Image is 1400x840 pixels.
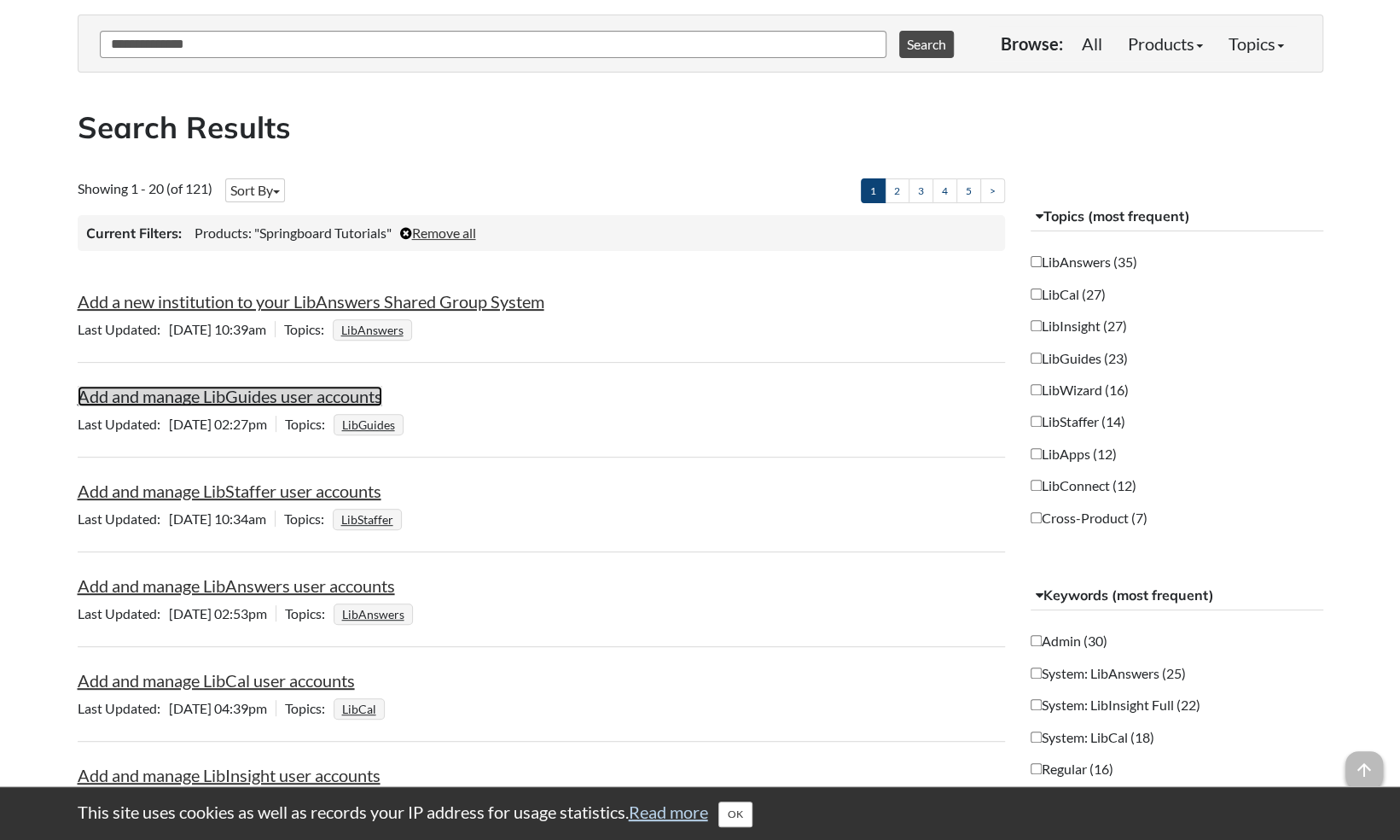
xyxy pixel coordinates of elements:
[78,700,276,716] span: [DATE] 04:39pm
[400,225,476,241] a: Remove all
[78,605,169,621] span: Last Updated
[1031,668,1042,679] input: System: LibAnswers (25)
[254,225,392,241] span: "Springboard Tutorials"
[339,507,396,532] a: LibStaffer
[78,291,544,312] a: Add a new institution to your LibAnswers Shared Group System
[285,416,334,432] span: Topics
[1031,289,1042,300] input: LibCal (27)
[899,31,954,58] button: Search
[1031,512,1042,523] input: Cross-Product (7)
[334,416,408,432] ul: Topics
[1031,480,1042,491] input: LibConnect (12)
[334,700,389,716] ul: Topics
[629,802,708,822] a: Read more
[1031,201,1323,232] button: Topics (most frequent)
[1031,699,1042,710] input: System: LibInsight Full (22)
[1031,509,1147,528] label: Cross-Product (7)
[78,180,212,196] span: Showing 1 - 20 (of 121)
[1031,732,1042,743] input: System: LibCal (18)
[339,318,406,342] a: LibAnswers
[1031,384,1042,395] input: LibWizard (16)
[885,178,909,203] a: 2
[61,800,1340,827] div: This site uses cookies as well as records your IP address for usage statistics.
[78,321,169,337] span: Last Updated
[284,321,333,337] span: Topics
[1031,632,1107,650] label: Admin (30)
[1031,412,1125,431] label: LibStaffer (14)
[78,510,169,527] span: Last Updated
[932,178,957,203] a: 4
[78,605,276,621] span: [DATE] 02:53pm
[78,416,276,432] span: [DATE] 02:27pm
[1031,445,1117,464] label: LibApps (12)
[1031,349,1128,368] label: LibGuides (23)
[195,225,252,241] span: Products:
[1031,760,1113,779] label: Regular (16)
[285,700,334,716] span: Topics
[1115,26,1216,61] a: Products
[1031,381,1129,400] label: LibWizard (16)
[1031,285,1106,304] label: LibCal (27)
[333,510,406,527] ul: Topics
[78,670,355,691] a: Add and manage LibCal user accounts
[1031,317,1127,335] label: LibInsight (27)
[1001,32,1063,55] p: Browse:
[78,386,382,406] a: Add and manage LibGuides user accounts
[980,178,1005,203] a: >
[225,178,285,202] button: Sort By
[284,510,333,527] span: Topics
[1031,763,1042,774] input: Regular (16)
[78,481,381,501] a: Add and manage LibStaffer user accounts
[340,412,398,437] a: LibGuides
[78,510,275,527] span: [DATE] 10:34am
[1031,635,1042,646] input: Admin (30)
[78,765,380,785] a: Add and manage LibInsight user accounts
[1031,256,1042,267] input: LibAnswers (35)
[1031,476,1136,495] label: LibConnect (12)
[718,802,752,827] button: Close
[1031,416,1042,427] input: LibStaffer (14)
[78,575,395,596] a: Add and manage LibAnswers user accounts
[78,107,1323,149] h2: Search Results
[861,178,1005,203] ul: Pagination of search results
[1345,753,1383,773] a: arrow_upward
[78,321,275,337] span: [DATE] 10:39am
[1031,696,1200,715] label: System: LibInsight Full (22)
[1031,253,1137,271] label: LibAnswers (35)
[78,700,169,716] span: Last Updated
[78,416,169,432] span: Last Updated
[1031,448,1042,459] input: LibApps (12)
[285,605,334,621] span: Topics
[334,605,417,621] ul: Topics
[340,602,407,627] a: LibAnswers
[340,697,379,721] a: LibCal
[1031,353,1042,364] input: LibGuides (23)
[1345,751,1383,789] span: arrow_upward
[909,178,933,203] a: 3
[861,178,886,203] a: 1
[1069,26,1115,61] a: All
[956,178,981,203] a: 5
[1031,664,1186,683] label: System: LibAnswers (25)
[333,321,416,337] ul: Topics
[1031,580,1323,611] button: Keywords (most frequent)
[1031,728,1154,747] label: System: LibCal (18)
[1216,26,1297,61] a: Topics
[1031,320,1042,331] input: LibInsight (27)
[86,224,182,242] h3: Current Filters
